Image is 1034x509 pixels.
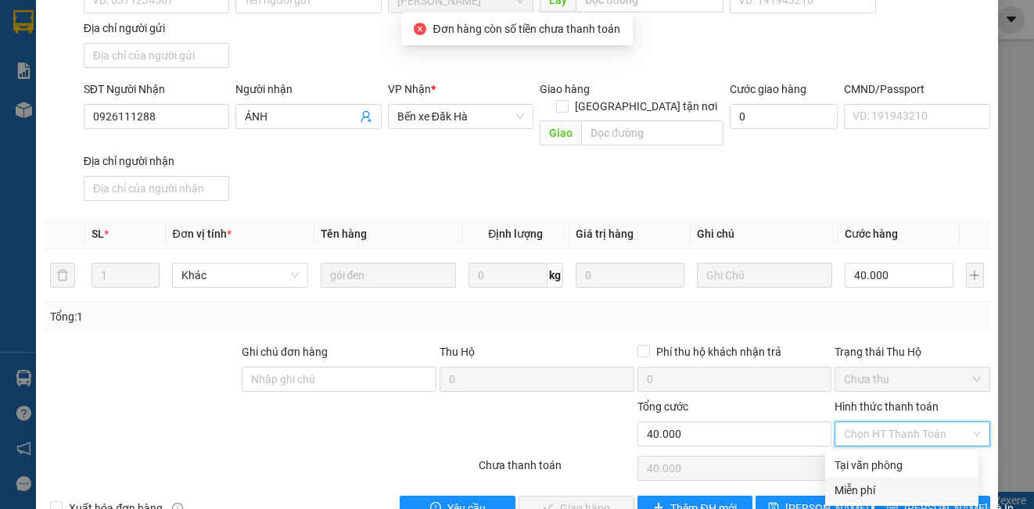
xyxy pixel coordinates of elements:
[440,346,475,358] span: Thu Hộ
[650,343,788,360] span: Phí thu hộ khách nhận trả
[569,98,723,115] span: [GEOGRAPHIC_DATA] tận nơi
[488,228,543,240] span: Định lượng
[966,263,984,288] button: plus
[388,83,431,95] span: VP Nhận
[540,83,590,95] span: Giao hàng
[835,400,939,413] label: Hình thức thanh toán
[730,104,838,129] input: Cước giao hàng
[844,422,980,446] span: Chọn HT Thanh Toán
[360,110,372,123] span: user-add
[844,367,980,391] span: Chưa thu
[242,346,328,358] label: Ghi chú đơn hàng
[321,228,367,240] span: Tên hàng
[835,457,969,474] div: Tại văn phòng
[540,120,581,145] span: Giao
[697,263,832,288] input: Ghi Chú
[235,81,381,98] div: Người nhận
[414,23,426,35] span: close-circle
[84,81,229,98] div: SĐT Người Nhận
[172,228,231,240] span: Đơn vị tính
[730,83,806,95] label: Cước giao hàng
[576,263,684,288] input: 0
[397,105,524,128] span: Bến xe Đăk Hà
[835,343,989,360] div: Trạng thái Thu Hộ
[548,263,563,288] span: kg
[637,400,688,413] span: Tổng cước
[581,120,723,145] input: Dọc đường
[84,152,229,170] div: Địa chỉ người nhận
[92,228,104,240] span: SL
[84,176,229,201] input: Địa chỉ của người nhận
[50,308,400,325] div: Tổng: 1
[433,23,619,35] span: Đơn hàng còn số tiền chưa thanh toán
[844,81,989,98] div: CMND/Passport
[181,263,298,287] span: Khác
[835,482,969,499] div: Miễn phí
[691,219,838,249] th: Ghi chú
[321,263,456,288] input: VD: Bàn, Ghế
[845,228,898,240] span: Cước hàng
[242,367,436,392] input: Ghi chú đơn hàng
[84,20,229,37] div: Địa chỉ người gửi
[84,43,229,68] input: Địa chỉ của người gửi
[50,263,75,288] button: delete
[576,228,634,240] span: Giá trị hàng
[477,457,635,484] div: Chưa thanh toán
